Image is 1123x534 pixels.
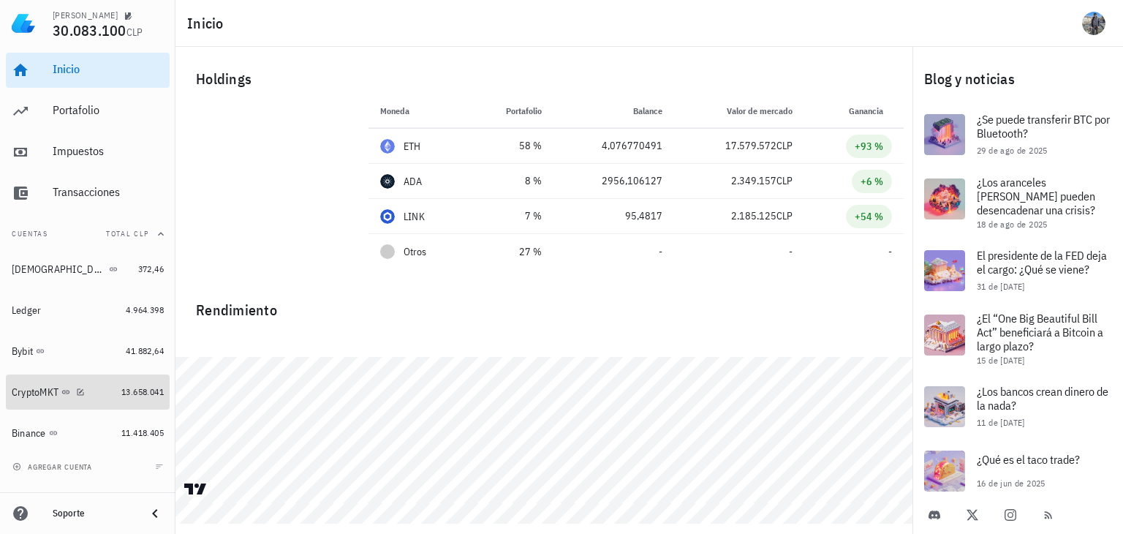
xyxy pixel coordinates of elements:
[855,209,883,224] div: +54 %
[126,304,164,315] span: 4.964.398
[977,355,1025,366] span: 15 de [DATE]
[12,263,106,276] div: [DEMOGRAPHIC_DATA]
[977,281,1025,292] span: 31 de [DATE]
[6,176,170,211] a: Transacciones
[977,175,1095,217] span: ¿Los aranceles [PERSON_NAME] pueden desencadenar una crisis?
[368,94,468,129] th: Moneda
[565,208,662,224] div: 95,4817
[53,144,164,158] div: Impuestos
[480,138,541,154] div: 58 %
[480,208,541,224] div: 7 %
[776,209,793,222] span: CLP
[184,56,904,102] div: Holdings
[12,386,58,399] div: CryptoMKT
[12,345,33,358] div: Bybit
[1082,12,1105,35] div: avatar
[184,287,904,322] div: Rendimiento
[183,482,208,496] a: Charting by TradingView
[912,303,1123,375] a: ¿El “One Big Beautiful Bill Act” beneficiará a Bitcoin a largo plazo? 15 de [DATE]
[731,174,776,187] span: 2.349.157
[404,174,423,189] div: ADA
[659,245,662,258] span: -
[977,478,1046,489] span: 16 de jun de 2025
[725,139,776,152] span: 17.579.572
[53,103,164,117] div: Portafolio
[977,219,1048,230] span: 18 de ago de 2025
[187,12,230,35] h1: Inicio
[9,459,99,474] button: agregar cuenta
[6,334,170,369] a: Bybit 41.882,64
[53,185,164,199] div: Transacciones
[565,138,662,154] div: 4,076770491
[53,62,164,76] div: Inicio
[121,427,164,438] span: 11.418.405
[849,105,892,116] span: Ganancia
[380,174,395,189] div: ADA-icon
[480,173,541,189] div: 8 %
[776,139,793,152] span: CLP
[977,248,1107,277] span: El presidente de la FED deja el cargo: ¿Qué se viene?
[404,209,425,224] div: LINK
[977,145,1048,156] span: 29 de ago de 2025
[674,94,804,129] th: Valor de mercado
[912,238,1123,303] a: El presidente de la FED deja el cargo: ¿Qué se viene? 31 de [DATE]
[6,94,170,129] a: Portafolio
[912,439,1123,503] a: ¿Qué es el taco trade? 16 de jun de 2025
[977,384,1108,413] span: ¿Los bancos crean dinero de la nada?
[121,386,164,397] span: 13.658.041
[53,20,126,40] span: 30.083.100
[138,263,164,274] span: 372,46
[12,12,35,35] img: LedgiFi
[912,167,1123,238] a: ¿Los aranceles [PERSON_NAME] pueden desencadenar una crisis? 18 de ago de 2025
[6,415,170,451] a: Binance 11.418.405
[106,229,149,238] span: Total CLP
[977,452,1080,467] span: ¿Qué es el taco trade?
[855,139,883,154] div: +93 %
[6,293,170,328] a: Ledger 4.964.398
[861,174,883,189] div: +6 %
[12,427,46,440] div: Binance
[404,139,421,154] div: ETH
[6,53,170,88] a: Inicio
[126,345,164,356] span: 41.882,64
[126,26,143,39] span: CLP
[776,174,793,187] span: CLP
[6,217,170,252] button: CuentasTotal CLP
[565,173,662,189] div: 2956,106127
[380,209,395,224] div: LINK-icon
[6,252,170,287] a: [DEMOGRAPHIC_DATA] 372,46
[6,135,170,170] a: Impuestos
[789,245,793,258] span: -
[404,244,426,260] span: Otros
[977,417,1025,428] span: 11 de [DATE]
[480,244,541,260] div: 27 %
[888,245,892,258] span: -
[53,508,135,519] div: Soporte
[380,139,395,154] div: ETH-icon
[15,462,92,472] span: agregar cuenta
[977,311,1103,353] span: ¿El “One Big Beautiful Bill Act” beneficiará a Bitcoin a largo plazo?
[912,375,1123,439] a: ¿Los bancos crean dinero de la nada? 11 de [DATE]
[912,102,1123,167] a: ¿Se puede transferir BTC por Bluetooth? 29 de ago de 2025
[468,94,553,129] th: Portafolio
[6,375,170,410] a: CryptoMKT 13.658.041
[912,56,1123,102] div: Blog y noticias
[731,209,776,222] span: 2.185.125
[553,94,674,129] th: Balance
[977,112,1110,140] span: ¿Se puede transferir BTC por Bluetooth?
[12,304,42,317] div: Ledger
[53,10,118,21] div: [PERSON_NAME]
